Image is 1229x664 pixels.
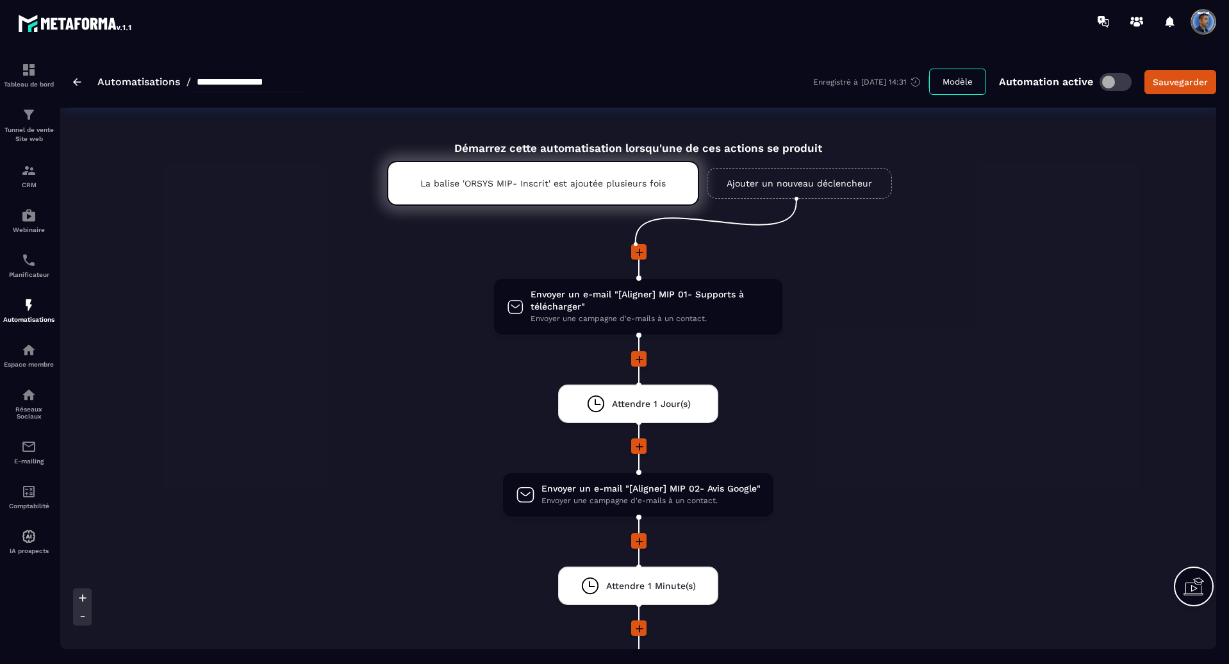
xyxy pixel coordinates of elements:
[531,288,770,313] span: Envoyer un e-mail "[Aligner] MIP 01- Supports à télécharger"
[3,198,54,243] a: automationsautomationsWebinaire
[3,458,54,465] p: E-mailing
[355,127,921,154] div: Démarrez cette automatisation lorsqu'une de ces actions se produit
[420,178,666,188] p: La balise 'ORSYS MIP- Inscrit' est ajoutée plusieurs fois
[21,62,37,78] img: formation
[186,76,191,88] span: /
[97,76,180,88] a: Automatisations
[73,78,81,86] img: arrow
[21,163,37,178] img: formation
[3,271,54,278] p: Planificateur
[3,226,54,233] p: Webinaire
[606,580,696,592] span: Attendre 1 Minute(s)
[3,81,54,88] p: Tableau de bord
[21,484,37,499] img: accountant
[707,168,892,199] a: Ajouter un nouveau déclencheur
[3,333,54,378] a: automationsautomationsEspace membre
[3,97,54,153] a: formationformationTunnel de vente Site web
[3,153,54,198] a: formationformationCRM
[541,495,761,507] span: Envoyer une campagne d'e-mails à un contact.
[3,53,54,97] a: formationformationTableau de bord
[21,529,37,544] img: automations
[3,243,54,288] a: schedulerschedulerPlanificateur
[3,181,54,188] p: CRM
[21,208,37,223] img: automations
[21,439,37,454] img: email
[3,406,54,420] p: Réseaux Sociaux
[21,342,37,358] img: automations
[531,313,770,325] span: Envoyer une campagne d'e-mails à un contact.
[3,288,54,333] a: automationsautomationsAutomatisations
[21,107,37,122] img: formation
[541,483,761,495] span: Envoyer un e-mail "[Aligner] MIP 02- Avis Google"
[21,297,37,313] img: automations
[3,474,54,519] a: accountantaccountantComptabilité
[3,316,54,323] p: Automatisations
[929,69,986,95] button: Modèle
[3,361,54,368] p: Espace membre
[861,78,907,87] p: [DATE] 14:31
[18,12,133,35] img: logo
[999,76,1093,88] p: Automation active
[21,253,37,268] img: scheduler
[612,398,691,410] span: Attendre 1 Jour(s)
[3,547,54,554] p: IA prospects
[3,378,54,429] a: social-networksocial-networkRéseaux Sociaux
[3,429,54,474] a: emailemailE-mailing
[1153,76,1208,88] div: Sauvegarder
[3,502,54,510] p: Comptabilité
[3,126,54,144] p: Tunnel de vente Site web
[1144,70,1216,94] button: Sauvegarder
[21,387,37,403] img: social-network
[813,76,929,88] div: Enregistré à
